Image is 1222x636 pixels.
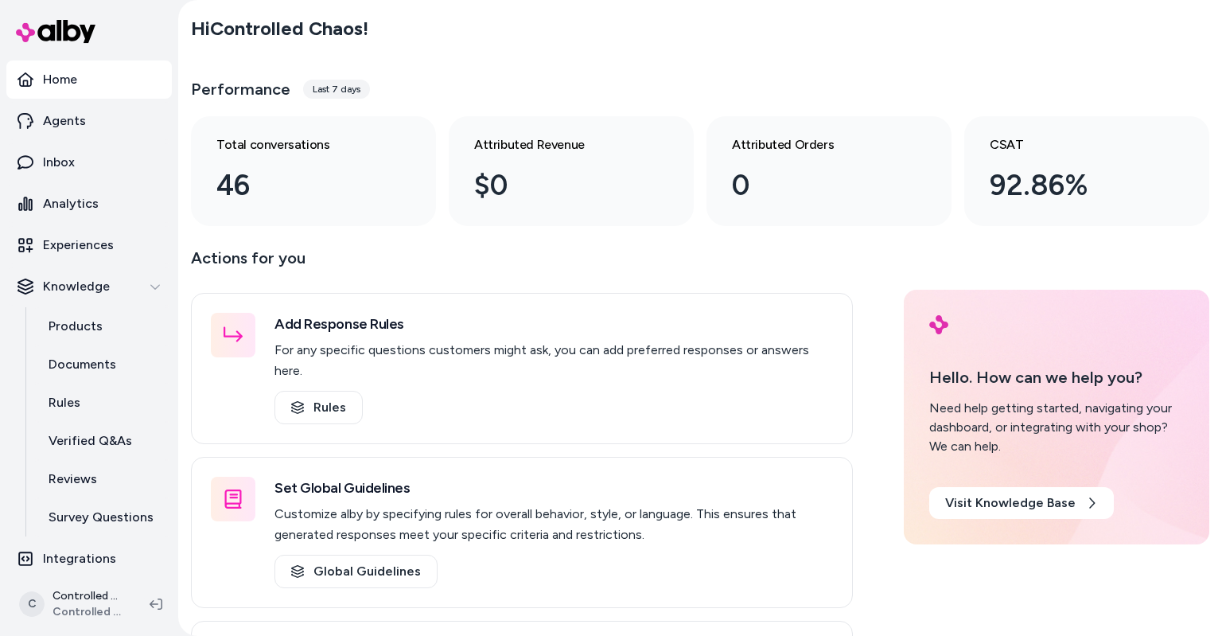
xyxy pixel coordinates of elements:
p: Products [49,317,103,336]
a: Integrations [6,540,172,578]
span: Controlled Chaos [53,604,124,620]
button: Knowledge [6,267,172,306]
p: Inbox [43,153,75,172]
a: Reviews [33,460,172,498]
p: Agents [43,111,86,131]
a: Attributed Revenue $0 [449,116,694,226]
p: Analytics [43,194,99,213]
span: C [19,591,45,617]
p: For any specific questions customers might ask, you can add preferred responses or answers here. [274,340,833,381]
a: Experiences [6,226,172,264]
a: Total conversations 46 [191,116,436,226]
p: Reviews [49,470,97,489]
a: Agents [6,102,172,140]
a: Home [6,60,172,99]
p: Home [43,70,77,89]
h3: CSAT [990,135,1158,154]
a: Attributed Orders 0 [706,116,952,226]
p: Survey Questions [49,508,154,527]
div: 46 [216,164,385,207]
h3: Attributed Orders [732,135,901,154]
h3: Add Response Rules [274,313,833,335]
a: Global Guidelines [274,555,438,588]
a: Rules [274,391,363,424]
p: Hello. How can we help you? [929,365,1184,389]
a: Documents [33,345,172,384]
p: Customize alby by specifying rules for overall behavior, style, or language. This ensures that ge... [274,504,833,545]
h3: Performance [191,78,290,100]
div: Need help getting started, navigating your dashboard, or integrating with your shop? We can help. [929,399,1184,456]
img: alby Logo [16,20,95,43]
p: Actions for you [191,245,853,283]
p: Controlled Chaos Shopify [53,588,124,604]
h3: Total conversations [216,135,385,154]
div: 92.86% [990,164,1158,207]
p: Rules [49,393,80,412]
div: $0 [474,164,643,207]
a: Visit Knowledge Base [929,487,1114,519]
h3: Attributed Revenue [474,135,643,154]
a: Products [33,307,172,345]
div: 0 [732,164,901,207]
h2: Hi Controlled Chaos ! [191,17,368,41]
a: CSAT 92.86% [964,116,1209,226]
p: Experiences [43,236,114,255]
p: Knowledge [43,277,110,296]
a: Inbox [6,143,172,181]
p: Documents [49,355,116,374]
p: Verified Q&As [49,431,132,451]
h3: Set Global Guidelines [274,477,833,499]
img: alby Logo [929,315,948,334]
a: Rules [33,384,172,422]
button: CControlled Chaos ShopifyControlled Chaos [10,579,137,630]
a: Verified Q&As [33,422,172,460]
p: Integrations [43,549,116,568]
div: Last 7 days [303,80,370,99]
a: Survey Questions [33,498,172,537]
a: Analytics [6,185,172,223]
